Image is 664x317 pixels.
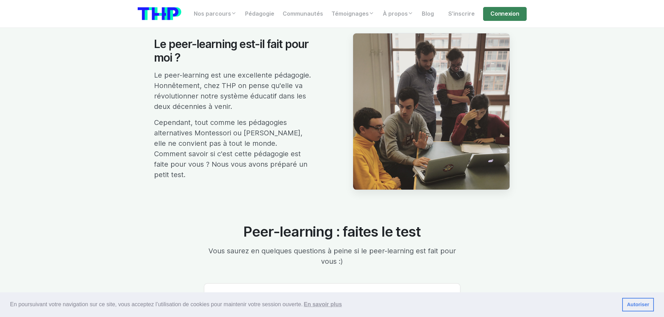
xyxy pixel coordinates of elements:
[138,7,181,20] img: logo
[154,70,311,112] p: Le peer-learning est une excellente pédagogie. Honnêtement, chez THP on pense qu'elle va révoluti...
[241,7,278,21] a: Pédagogie
[204,246,460,267] p: Vous saurez en quelques questions à peine si le peer-learning est fait pour vous :)
[154,117,311,180] p: Cependant, tout comme les pédagogies alternatives Montessori ou [PERSON_NAME], elle ne convient p...
[444,7,479,21] a: S'inscrire
[278,7,327,21] a: Communautés
[418,7,438,21] a: Blog
[327,7,379,21] a: Témoignages
[204,223,460,240] h3: Peer-learning : faites le test
[154,38,311,64] h2: Le peer-learning est-il fait pour moi ?
[622,298,654,312] a: dismiss cookie message
[353,33,510,190] img: étudiants en reconversion vers le développement web
[303,299,343,310] a: learn more about cookies
[483,7,526,21] a: Connexion
[10,299,617,310] span: En poursuivant votre navigation sur ce site, vous acceptez l’utilisation de cookies pour mainteni...
[379,7,418,21] a: À propos
[190,7,241,21] a: Nos parcours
